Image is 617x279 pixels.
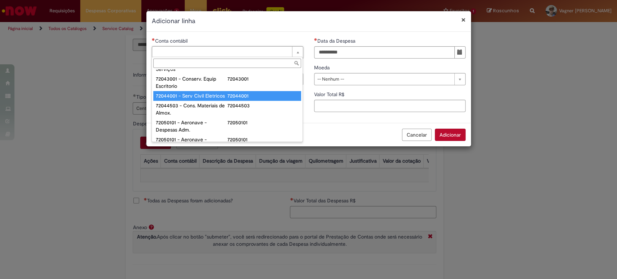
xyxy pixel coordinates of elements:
[156,119,227,133] div: 72050101 - Aeronave - Despesas Adm.
[227,136,299,143] div: 72050101
[152,69,303,142] ul: Conta contábil
[156,75,227,90] div: 72043001 - Conserv. Equip Escritorio
[227,75,299,82] div: 72043001
[227,102,299,109] div: 72044503
[156,92,227,99] div: 72044001 - Serv Civil Eletricos
[156,102,227,116] div: 72044503 - Cons. Materiais de Almox.
[156,136,227,150] div: 72050101 - Aeronave - Manutenção
[227,92,299,99] div: 72044001
[227,119,299,126] div: 72050101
